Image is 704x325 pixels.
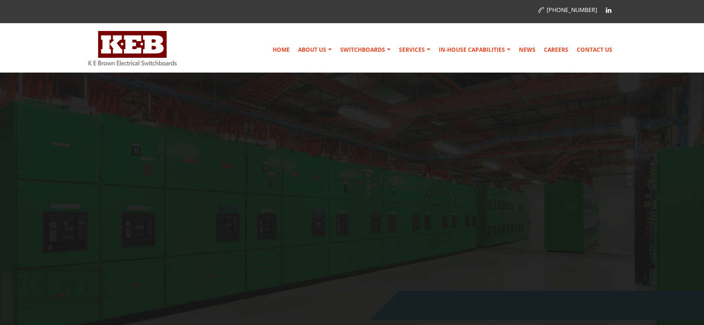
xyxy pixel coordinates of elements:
[573,41,616,59] a: Contact Us
[538,6,597,14] a: [PHONE_NUMBER]
[540,41,572,59] a: Careers
[269,41,293,59] a: Home
[435,41,514,59] a: In-house Capabilities
[395,41,434,59] a: Services
[88,31,177,66] img: K E Brown Electrical Switchboards
[602,3,616,17] a: Linkedin
[515,41,539,59] a: News
[336,41,394,59] a: Switchboards
[294,41,336,59] a: About Us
